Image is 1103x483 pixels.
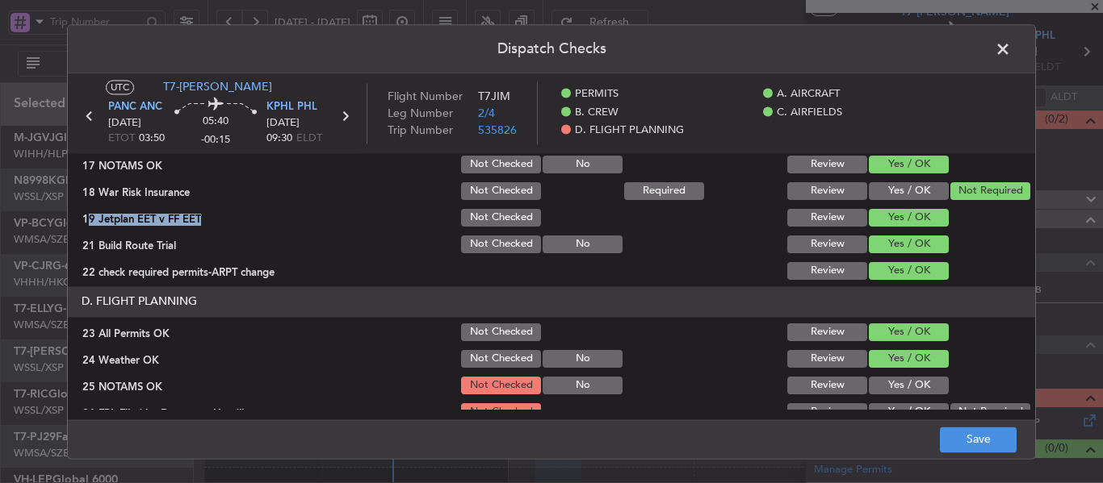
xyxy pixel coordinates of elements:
button: Yes / OK [869,156,949,173]
button: Review [787,377,867,394]
button: Yes / OK [869,350,949,368]
button: Save [940,427,1017,452]
button: Yes / OK [869,323,949,341]
button: Review [787,182,867,200]
header: Dispatch Checks [68,25,1035,73]
button: Review [787,209,867,227]
button: Yes / OK [869,235,949,253]
button: Yes / OK [869,209,949,227]
button: Yes / OK [869,403,949,421]
button: Yes / OK [869,182,949,200]
button: Review [787,262,867,280]
button: Yes / OK [869,377,949,394]
button: Review [787,350,867,368]
button: Not Required [950,182,1030,200]
button: Yes / OK [869,262,949,280]
button: Not Required [950,403,1030,421]
button: Review [787,403,867,421]
button: Review [787,156,867,173]
span: C. AIRFIELDS [777,105,842,121]
button: Review [787,235,867,253]
button: Review [787,323,867,341]
span: A. AIRCRAFT [777,87,840,103]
